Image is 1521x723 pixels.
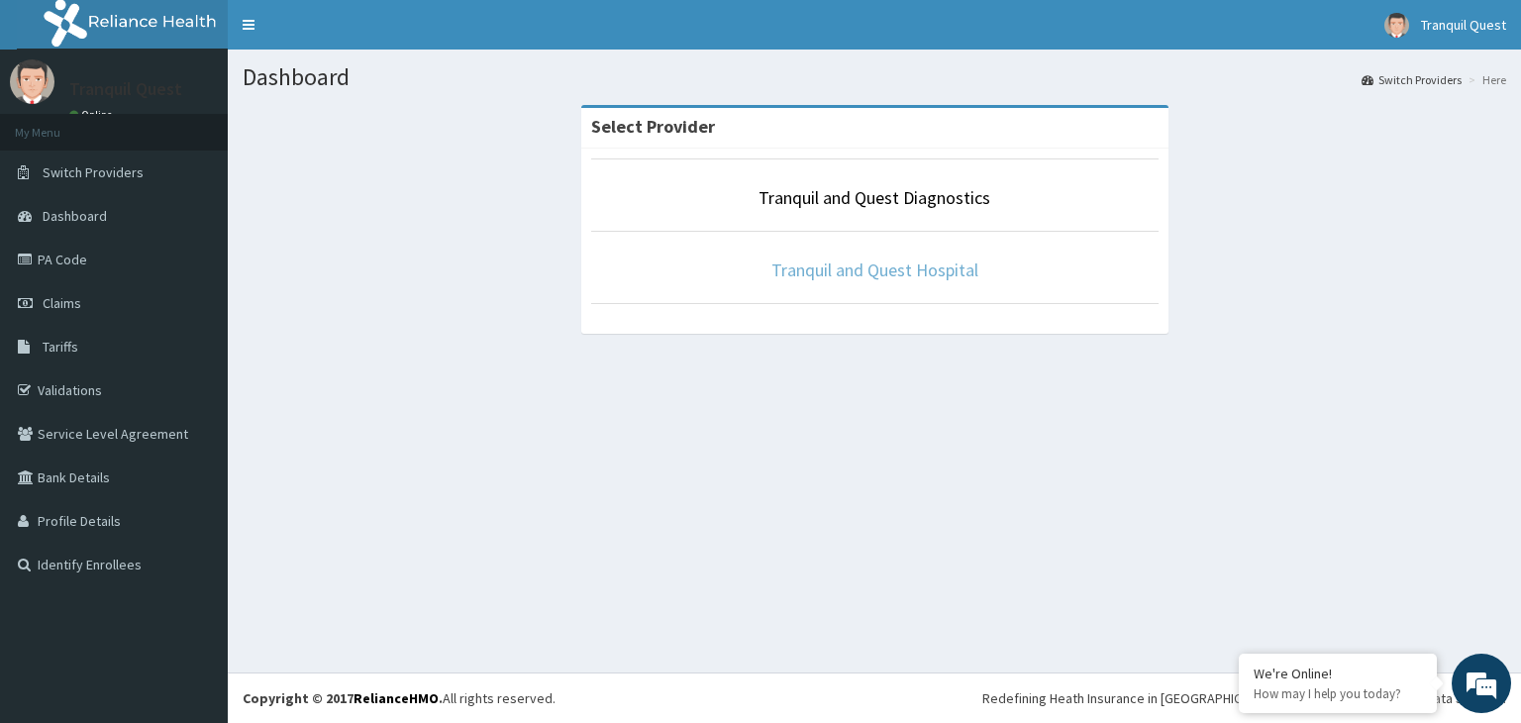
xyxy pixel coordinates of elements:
div: Redefining Heath Insurance in [GEOGRAPHIC_DATA] using Telemedicine and Data Science! [982,688,1506,708]
a: Online [69,108,117,122]
img: User Image [1384,13,1409,38]
footer: All rights reserved. [228,672,1521,723]
p: Tranquil Quest [69,80,182,98]
span: Tariffs [43,338,78,356]
img: User Image [10,59,54,104]
strong: Copyright © 2017 . [243,689,443,707]
a: Tranquil and Quest Hospital [771,258,978,281]
a: Switch Providers [1362,71,1462,88]
span: Dashboard [43,207,107,225]
a: RelianceHMO [354,689,439,707]
li: Here [1464,71,1506,88]
span: Tranquil Quest [1421,16,1506,34]
span: Switch Providers [43,163,144,181]
strong: Select Provider [591,115,715,138]
h1: Dashboard [243,64,1506,90]
a: Tranquil and Quest Diagnostics [759,186,990,209]
p: How may I help you today? [1254,685,1422,702]
div: We're Online! [1254,665,1422,682]
span: Claims [43,294,81,312]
